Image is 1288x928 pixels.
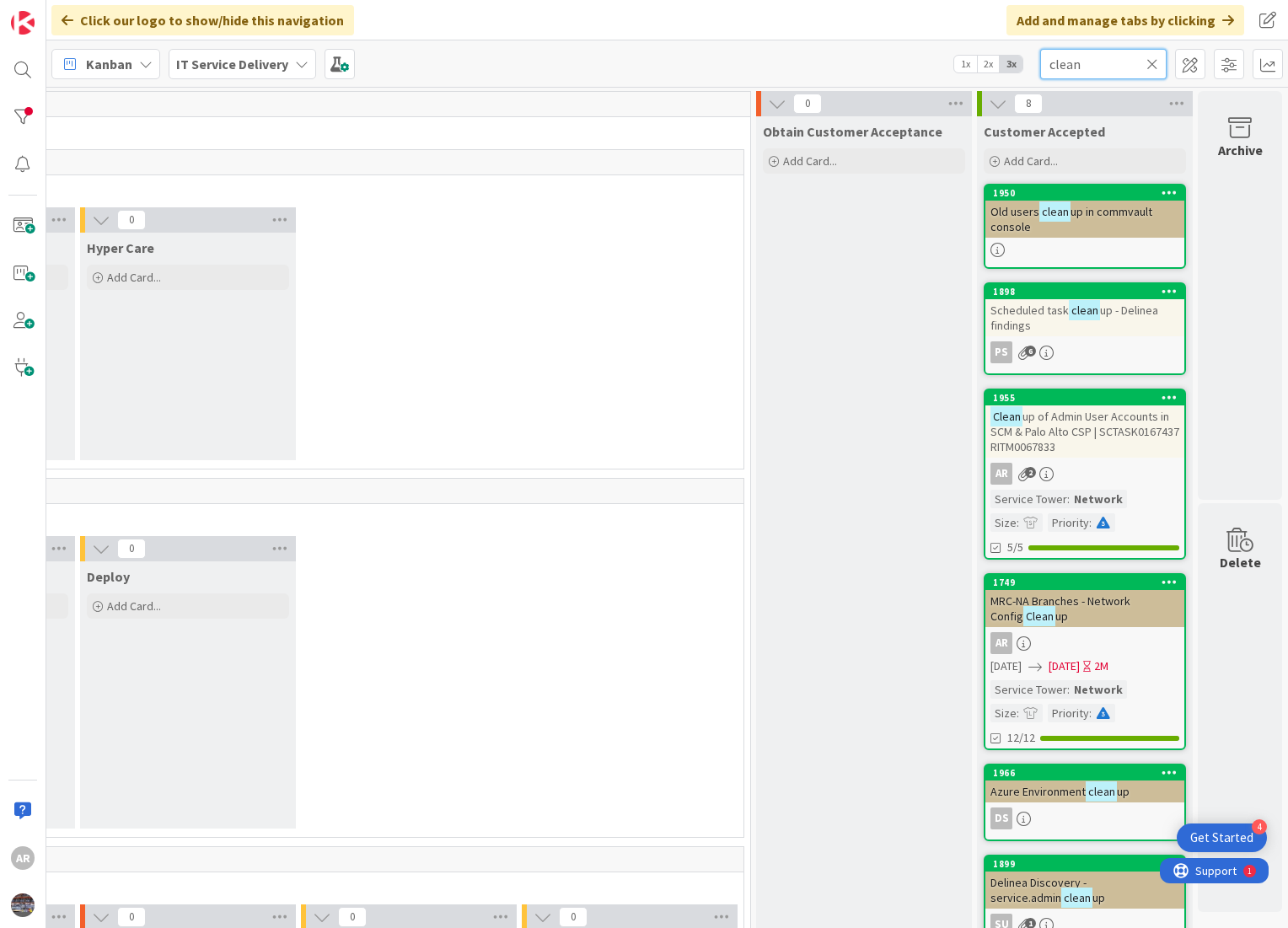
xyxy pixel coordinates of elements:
span: Obtain Customer Acceptance [763,123,942,140]
div: DS [990,807,1012,829]
div: Size [990,704,1017,722]
div: 1955 [985,390,1184,405]
a: 1749MRC-NA Branches - Network ConfigCleanupAR[DATE][DATE]2MService Tower:NetworkSize:Priority:12/12 [984,573,1186,750]
span: 2 [1025,467,1036,478]
span: : [1089,704,1092,722]
span: Add Card... [107,270,161,285]
div: AR [990,463,1012,485]
span: Support [35,3,77,23]
span: 1x [954,56,977,72]
div: Open Get Started checklist, remaining modules: 4 [1177,823,1267,852]
span: Delinea Discovery - service.admin [990,875,1087,905]
span: : [1017,704,1019,722]
div: PS [990,341,1012,363]
span: up [1055,609,1068,624]
span: Old users [990,204,1039,219]
span: [DATE] [990,657,1022,675]
b: IT Service Delivery [176,56,288,72]
span: 2x [977,56,1000,72]
div: 1749 [985,575,1184,590]
div: DS [985,807,1184,829]
span: 5/5 [1007,539,1023,556]
div: 1966Azure Environmentcleanup [985,765,1184,802]
a: 1898Scheduled taskcleanup - Delinea findingsPS [984,282,1186,375]
span: 0 [338,907,367,927]
span: 0 [559,907,588,927]
span: Scheduled task [990,303,1069,318]
div: Archive [1218,140,1263,160]
span: : [1067,680,1070,699]
div: Service Tower [990,680,1067,699]
div: Network [1070,490,1127,508]
div: Get Started [1190,829,1253,846]
span: 0 [793,94,822,114]
span: 6 [1025,346,1036,357]
div: 1950Old userscleanup in commvault console [985,185,1184,238]
div: 1966 [985,765,1184,780]
span: Add Card... [783,153,837,169]
a: 1966Azure EnvironmentcleanupDS [984,764,1186,841]
div: 1950 [985,185,1184,201]
div: Priority [1048,513,1089,532]
mark: clean [1069,300,1100,319]
div: Click our logo to show/hide this navigation [51,5,354,35]
span: : [1089,513,1092,532]
span: : [1067,490,1070,508]
div: 1898 [985,284,1184,299]
div: 1749 [993,577,1184,588]
div: PS [985,341,1184,363]
span: up [1117,784,1130,799]
mark: Clean [1023,606,1055,625]
img: Visit kanbanzone.com [11,11,35,35]
div: Service Tower [990,490,1067,508]
span: up - Delinea findings [990,303,1158,333]
div: 1966 [993,767,1184,779]
div: AR [985,632,1184,654]
span: Kanban [86,54,132,74]
input: Quick Filter... [1040,49,1167,79]
span: : [1017,513,1019,532]
span: Add Card... [1004,153,1058,169]
span: 8 [1014,94,1043,114]
span: up of Admin User Accounts in SCM & Palo Alto CSP | SCTASK0167437 RITM0067833 [990,409,1179,454]
div: AR [11,846,35,870]
div: Network [1070,680,1127,699]
div: 1898Scheduled taskcleanup - Delinea findings [985,284,1184,336]
div: Add and manage tabs by clicking [1006,5,1244,35]
span: Deploy [87,568,130,585]
div: 1898 [993,286,1184,298]
span: Add Card... [107,598,161,614]
span: up in commvault console [990,204,1152,234]
img: avatar [11,893,35,917]
span: 0 [117,907,146,927]
div: 1899 [993,858,1184,870]
div: 1899 [985,856,1184,872]
mark: Clean [990,406,1022,426]
span: 12/12 [1007,729,1035,747]
div: 1749MRC-NA Branches - Network ConfigCleanup [985,575,1184,627]
div: 1950 [993,187,1184,199]
div: 2M [1094,657,1108,675]
span: up [1092,890,1105,905]
a: 1950Old userscleanup in commvault console [984,184,1186,269]
div: Priority [1048,704,1089,722]
span: 0 [117,210,146,230]
a: 1955Cleanup of Admin User Accounts in SCM & Palo Alto CSP | SCTASK0167437 RITM0067833ARService To... [984,389,1186,560]
span: MRC-NA Branches - Network Config [990,593,1130,624]
span: Azure Environment [990,784,1086,799]
mark: clean [1039,201,1071,221]
mark: clean [1061,888,1092,907]
mark: clean [1086,781,1117,801]
div: 1 [88,7,92,20]
div: 1955Cleanup of Admin User Accounts in SCM & Palo Alto CSP | SCTASK0167437 RITM0067833 [985,390,1184,458]
div: Size [990,513,1017,532]
div: 1955 [993,392,1184,404]
span: 3x [1000,56,1022,72]
span: 0 [117,539,146,559]
span: [DATE] [1049,657,1080,675]
div: 1899Delinea Discovery - service.admincleanup [985,856,1184,909]
div: 4 [1252,819,1267,834]
div: AR [990,632,1012,654]
span: Hyper Care [87,239,154,256]
div: Delete [1220,552,1261,572]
